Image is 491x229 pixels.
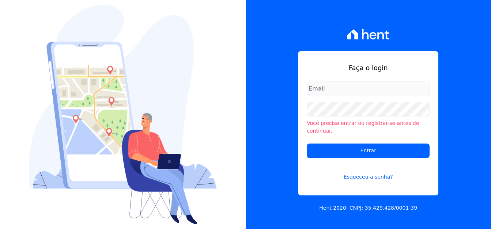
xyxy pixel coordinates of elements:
[307,164,430,181] a: Esqueceu a senha?
[307,63,430,73] h1: Faça o login
[319,204,417,212] p: Hent 2020. CNPJ: 35.429.428/0001-39
[307,119,430,135] li: Você precisa entrar ou registrar-se antes de continuar.
[29,5,217,224] img: Login
[307,144,430,158] input: Entrar
[307,81,430,96] input: Email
